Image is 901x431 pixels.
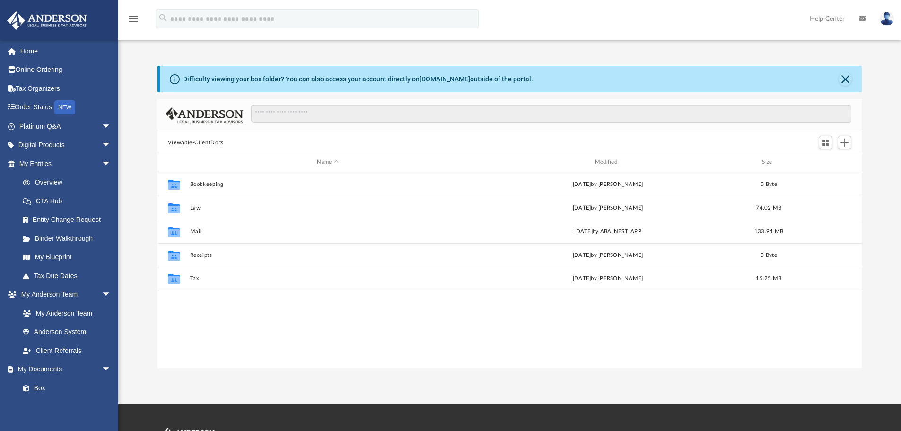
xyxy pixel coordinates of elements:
button: Close [839,72,852,86]
img: User Pic [880,12,894,26]
div: id [792,158,858,167]
a: Tax Organizers [7,79,125,98]
div: Name [189,158,465,167]
button: Law [190,205,465,211]
button: Mail [190,229,465,235]
a: [DOMAIN_NAME] [420,75,470,83]
button: Receipts [190,252,465,258]
a: Digital Productsarrow_drop_down [7,136,125,155]
a: My Entitiesarrow_drop_down [7,154,125,173]
div: [DATE] by [PERSON_NAME] [470,274,745,283]
span: 0 Byte [761,252,777,257]
img: Anderson Advisors Platinum Portal [4,11,90,30]
span: 15.25 MB [756,276,781,281]
a: My Anderson Team [13,304,116,323]
a: Meeting Minutes [13,397,121,416]
a: Home [7,42,125,61]
button: Tax [190,275,465,281]
span: arrow_drop_down [102,285,121,305]
div: Difficulty viewing your box folder? You can also access your account directly on outside of the p... [183,74,533,84]
a: CTA Hub [13,192,125,211]
div: [DATE] by ABA_NEST_APP [470,227,745,236]
span: arrow_drop_down [102,136,121,155]
span: arrow_drop_down [102,360,121,379]
div: grid [157,172,862,368]
span: 133.94 MB [754,229,783,234]
a: menu [128,18,139,25]
a: My Documentsarrow_drop_down [7,360,121,379]
a: Anderson System [13,323,121,342]
div: [DATE] by [PERSON_NAME] [470,203,745,212]
span: 74.02 MB [756,205,781,210]
div: id [162,158,185,167]
button: Add [838,136,852,149]
a: Binder Walkthrough [13,229,125,248]
span: 0 Byte [761,181,777,186]
div: NEW [54,100,75,114]
a: Client Referrals [13,341,121,360]
button: Viewable-ClientDocs [168,139,224,147]
div: Modified [470,158,746,167]
div: Size [750,158,787,167]
button: Switch to Grid View [819,136,833,149]
a: Platinum Q&Aarrow_drop_down [7,117,125,136]
span: arrow_drop_down [102,154,121,174]
i: menu [128,13,139,25]
a: Tax Due Dates [13,266,125,285]
a: Entity Change Request [13,211,125,229]
span: arrow_drop_down [102,117,121,136]
div: [DATE] by [PERSON_NAME] [470,251,745,259]
a: Order StatusNEW [7,98,125,117]
a: My Anderson Teamarrow_drop_down [7,285,121,304]
i: search [158,13,168,23]
input: Search files and folders [251,105,851,123]
button: Bookkeeping [190,181,465,187]
a: Overview [13,173,125,192]
div: [DATE] by [PERSON_NAME] [470,180,745,188]
a: Box [13,378,116,397]
a: Online Ordering [7,61,125,79]
a: My Blueprint [13,248,121,267]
